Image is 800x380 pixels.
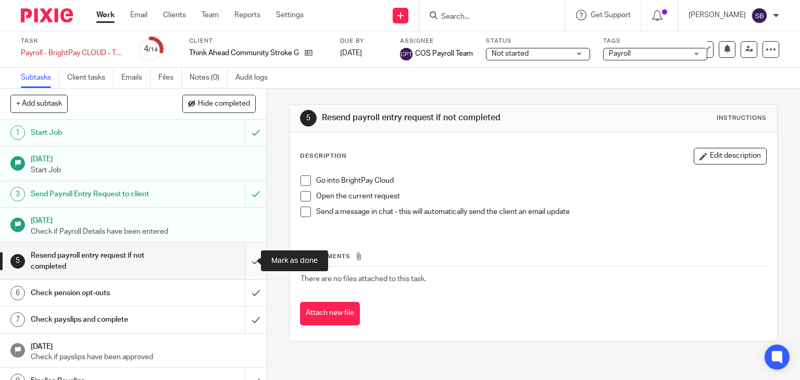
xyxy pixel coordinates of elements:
[316,191,767,201] p: Open the current request
[751,7,768,24] img: svg%3E
[603,37,707,45] label: Tags
[689,10,746,20] p: [PERSON_NAME]
[182,95,256,112] button: Hide completed
[31,186,167,202] h1: Send Payroll Entry Request to client
[144,43,158,55] div: 4
[301,254,351,259] span: Attachments
[694,148,767,164] button: Edit description
[10,286,25,300] div: 6
[486,37,590,45] label: Status
[31,151,256,164] h1: [DATE]
[340,37,387,45] label: Due by
[202,10,219,20] a: Team
[148,47,158,53] small: /14
[31,312,167,327] h1: Check payslips and complete
[121,68,151,88] a: Emails
[31,285,167,301] h1: Check pension opt-outs
[130,10,147,20] a: Email
[300,152,346,160] p: Description
[300,302,360,325] button: Attach new file
[31,352,256,362] p: Check if payslips have been approved
[10,187,25,201] div: 3
[21,68,59,88] a: Subtasks
[189,48,299,58] p: Think Ahead Community Stroke Group
[400,37,473,45] label: Assignee
[301,275,426,283] span: There are no files attached to this task.
[235,68,276,88] a: Audit logs
[21,48,125,58] div: Payroll - BrightPay CLOUD - Think Ahead Stoke - pay day [DATE]
[21,48,125,58] div: Payroll - BrightPay CLOUD - Think Ahead Stoke - pay day 25th - August 2025
[340,49,362,57] span: [DATE]
[300,110,317,126] div: 5
[717,114,767,122] div: Instructions
[31,339,256,352] h1: [DATE]
[96,10,115,20] a: Work
[440,12,534,22] input: Search
[591,11,631,19] span: Get Support
[163,10,186,20] a: Clients
[189,37,327,45] label: Client
[415,48,473,59] span: COS Payroll Team
[400,48,413,60] img: svg%3E
[10,125,25,140] div: 1
[67,68,114,88] a: Client tasks
[31,125,167,141] h1: Start Job
[276,10,304,20] a: Settings
[198,100,250,108] span: Hide completed
[492,50,529,57] span: Not started
[21,8,73,22] img: Pixie
[316,207,767,217] p: Send a message in chat - this will automatically send the client an email update
[31,226,256,237] p: Check if Payroll Details have been entered
[10,312,25,327] div: 7
[158,68,182,88] a: Files
[316,175,767,186] p: Go into BrightPay Cloud
[21,37,125,45] label: Task
[322,112,555,123] h1: Resend payroll entry request if not completed
[31,213,256,226] h1: [DATE]
[609,50,631,57] span: Payroll
[10,95,68,112] button: + Add subtask
[31,248,167,274] h1: Resend payroll entry request if not completed
[31,165,256,175] p: Start Job
[10,254,25,269] div: 5
[234,10,260,20] a: Reports
[190,68,228,88] a: Notes (0)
